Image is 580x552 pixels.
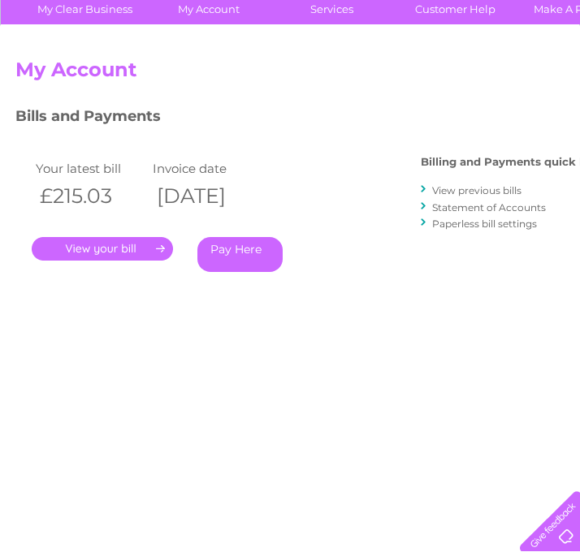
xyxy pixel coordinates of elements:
[439,69,462,81] a: Blog
[274,8,386,28] a: 0333 014 3131
[20,42,103,92] img: logo.png
[32,179,149,213] th: £215.03
[32,157,149,179] td: Your latest bill
[432,201,546,213] a: Statement of Accounts
[149,157,266,179] td: Invoice date
[149,179,266,213] th: [DATE]
[432,218,537,230] a: Paperless bill settings
[197,237,283,272] a: Pay Here
[380,69,429,81] a: Telecoms
[335,69,370,81] a: Energy
[526,69,565,81] a: Log out
[472,69,512,81] a: Contact
[294,69,325,81] a: Water
[32,237,173,261] a: .
[432,184,522,196] a: View previous bills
